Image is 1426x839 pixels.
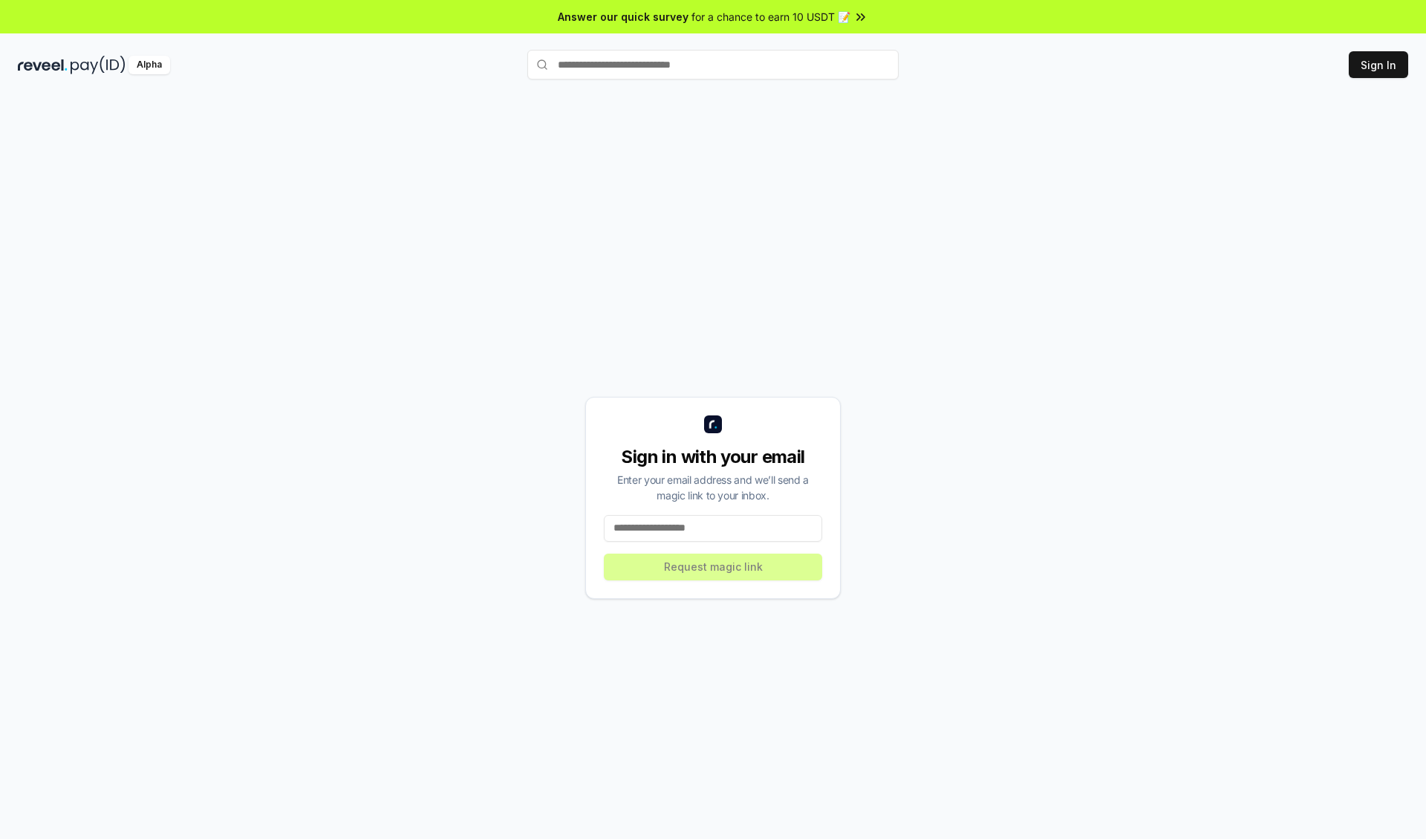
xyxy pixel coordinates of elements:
button: Sign In [1349,51,1408,78]
div: Enter your email address and we’ll send a magic link to your inbox. [604,472,822,503]
img: logo_small [704,415,722,433]
img: reveel_dark [18,56,68,74]
img: pay_id [71,56,126,74]
div: Sign in with your email [604,445,822,469]
span: for a chance to earn 10 USDT 📝 [691,9,850,25]
div: Alpha [128,56,170,74]
span: Answer our quick survey [558,9,688,25]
